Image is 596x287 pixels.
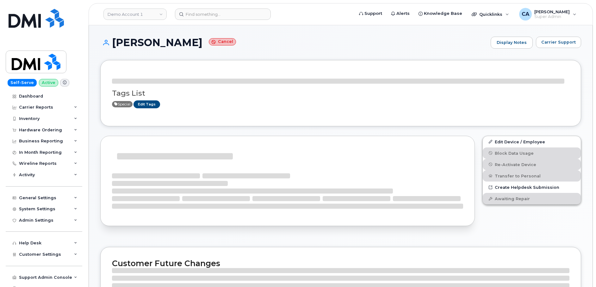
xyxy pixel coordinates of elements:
span: Carrier Support [541,39,576,45]
h3: Tags List [112,89,569,97]
button: Transfer to Personal [483,170,581,182]
a: Display Notes [491,37,533,49]
a: Edit Tags [133,100,160,108]
h2: Customer Future Changes [112,259,569,268]
h1: [PERSON_NAME] [100,37,487,48]
a: Create Helpdesk Submission [483,182,581,193]
button: Block Data Usage [483,147,581,159]
a: Edit Device / Employee [483,136,581,147]
span: Re-Activate Device [495,162,536,167]
button: Re-Activate Device [483,159,581,170]
a: Awaiting Repair [483,193,581,204]
button: Carrier Support [536,37,581,48]
span: Active [112,101,133,107]
small: Cancel [209,38,236,45]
